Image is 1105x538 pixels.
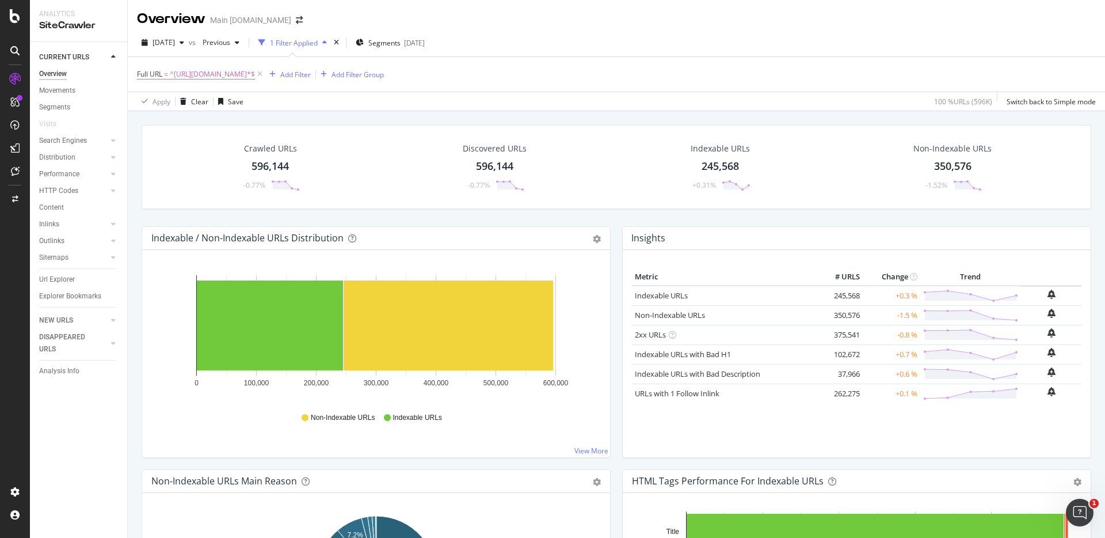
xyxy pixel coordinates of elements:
div: Apply [153,97,170,107]
div: gear [1073,478,1081,486]
button: 1 Filter Applied [254,33,331,52]
th: Metric [632,268,817,286]
a: Indexable URLs [635,290,688,301]
span: vs [189,37,198,47]
a: Distribution [39,151,108,164]
div: Clear [191,97,208,107]
button: Add Filter [265,67,311,81]
div: Performance [39,168,79,180]
div: -0.77% [243,180,265,190]
div: -1.52% [925,180,947,190]
a: Visits [39,118,68,130]
td: 37,966 [817,364,863,384]
div: NEW URLS [39,315,73,327]
a: Inlinks [39,218,108,230]
button: Apply [137,92,170,111]
a: HTTP Codes [39,185,108,197]
div: Inlinks [39,218,59,230]
a: Url Explorer [39,274,119,286]
div: SiteCrawler [39,19,118,32]
td: -1.5 % [863,305,920,325]
a: NEW URLS [39,315,108,327]
td: 102,672 [817,344,863,364]
div: Analysis Info [39,365,79,377]
div: Segments [39,101,70,113]
div: bell-plus [1047,309,1056,318]
span: 1 [1089,499,1099,508]
a: Overview [39,68,119,80]
div: bell-plus [1047,387,1056,396]
text: 600,000 [543,379,569,387]
td: 245,568 [817,286,863,306]
a: DISAPPEARED URLS [39,331,108,355]
div: Discovered URLs [463,143,527,154]
a: Indexable URLs with Bad H1 [635,349,731,359]
a: Explorer Bookmarks [39,290,119,302]
div: Crawled URLs [244,143,297,154]
button: Clear [176,92,208,111]
a: Indexable URLs with Bad Description [635,369,760,379]
text: 200,000 [304,379,329,387]
div: 100 % URLs ( 596K ) [934,97,992,107]
iframe: Intercom live chat [1066,499,1093,526]
text: Title [666,528,680,536]
div: arrow-right-arrow-left [296,16,303,24]
span: Non-Indexable URLs [311,413,375,423]
button: Segments[DATE] [351,33,429,52]
div: Visits [39,118,56,130]
div: Indexable URLs [691,143,750,154]
a: View More [574,446,608,456]
a: URLs with 1 Follow Inlink [635,388,719,399]
button: Switch back to Simple mode [1002,92,1096,111]
div: HTML Tags Performance for Indexable URLs [632,475,824,487]
th: Trend [920,268,1021,286]
button: Save [214,92,243,111]
a: Analysis Info [39,365,119,377]
span: = [164,69,168,79]
span: 2025 Sep. 7th [153,37,175,47]
button: Add Filter Group [316,67,384,81]
div: Switch back to Simple mode [1007,97,1096,107]
div: Content [39,202,64,214]
a: Content [39,202,119,214]
div: gear [593,478,601,486]
div: Overview [137,9,205,29]
span: Previous [198,37,230,47]
text: 500,000 [483,379,509,387]
div: 245,568 [702,159,739,174]
a: Outlinks [39,235,108,247]
a: Segments [39,101,119,113]
a: 2xx URLs [635,329,666,340]
span: Segments [368,38,401,48]
text: 100,000 [244,379,269,387]
div: Main [DOMAIN_NAME] [210,14,291,26]
div: Sitemaps [39,252,68,264]
td: +0.1 % [863,384,920,403]
div: bell-plus [1047,367,1056,377]
td: 375,541 [817,325,863,344]
div: Non-Indexable URLs [913,143,992,154]
button: Previous [198,33,244,52]
a: Sitemaps [39,252,108,264]
text: 0 [195,379,199,387]
div: Outlinks [39,235,64,247]
a: Performance [39,168,108,180]
div: Add Filter Group [331,70,384,79]
div: bell-plus [1047,290,1056,299]
div: times [331,37,341,48]
svg: A chart. [151,268,601,402]
div: DISAPPEARED URLS [39,331,97,355]
text: 300,000 [364,379,389,387]
td: -0.8 % [863,325,920,344]
div: Movements [39,85,75,97]
div: Non-Indexable URLs Main Reason [151,475,297,487]
div: bell-plus [1047,348,1056,357]
td: 262,275 [817,384,863,403]
div: Search Engines [39,135,87,147]
div: Explorer Bookmarks [39,290,101,302]
div: Indexable / Non-Indexable URLs Distribution [151,232,344,244]
span: ^[URL][DOMAIN_NAME]*$ [170,66,255,82]
td: +0.6 % [863,364,920,384]
span: Indexable URLs [393,413,442,423]
button: [DATE] [137,33,189,52]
